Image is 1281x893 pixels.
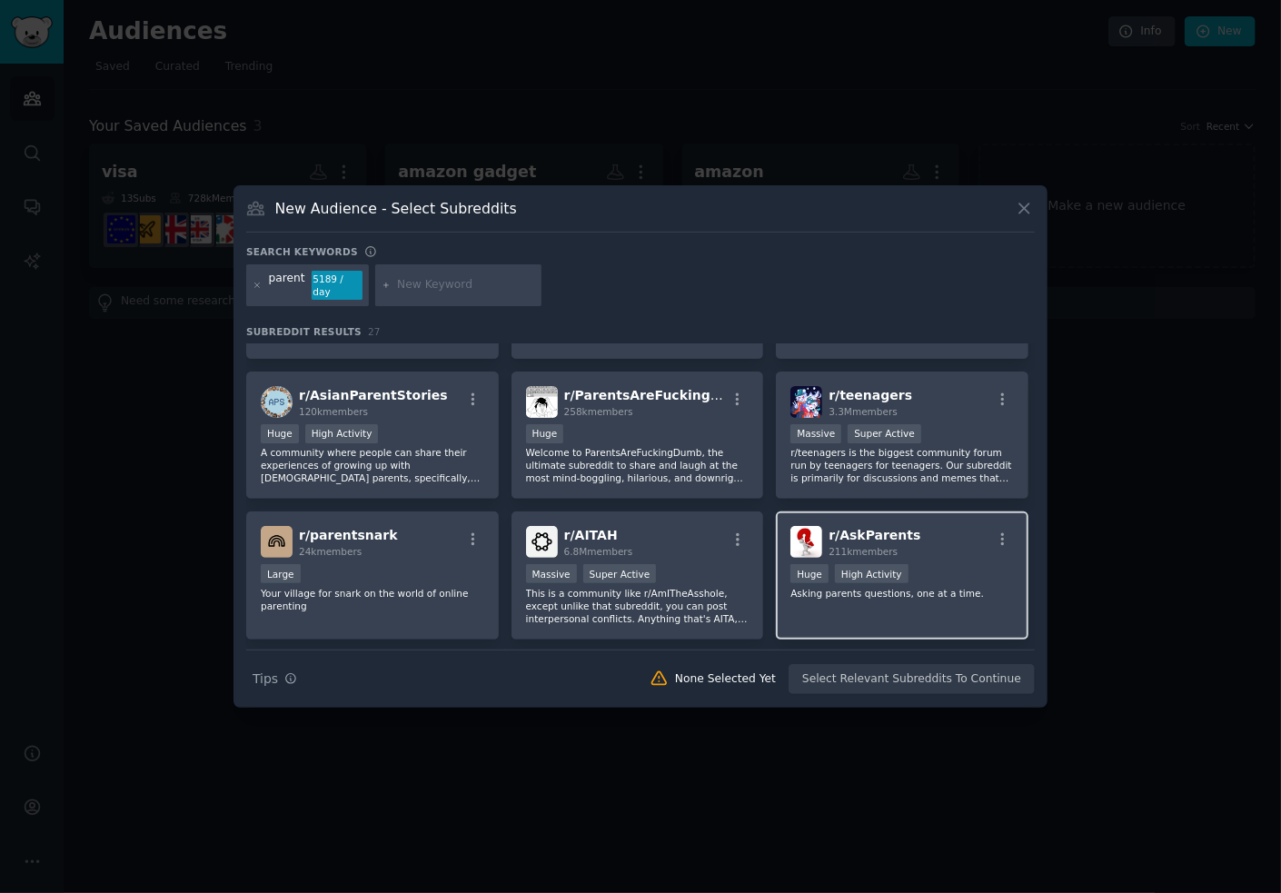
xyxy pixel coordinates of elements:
img: teenagers [790,386,822,418]
p: Welcome to ParentsAreFuckingDumb, the ultimate subreddit to share and laugh at the most mind-bogg... [526,446,750,484]
div: 5189 / day [312,271,362,300]
img: ParentsAreFuckingDumb [526,386,558,418]
span: 24k members [299,546,362,557]
span: Tips [253,670,278,689]
span: 211k members [829,546,898,557]
span: r/ teenagers [829,388,912,402]
div: Large [261,564,301,583]
span: 27 [368,326,381,337]
img: AskParents [790,526,822,558]
img: AITAH [526,526,558,558]
p: Asking parents questions, one at a time. [790,587,1014,600]
div: Massive [790,424,841,443]
p: r/teenagers is the biggest community forum run by teenagers for teenagers. Our subreddit is prima... [790,446,1014,484]
div: None Selected Yet [675,671,776,688]
span: r/ ParentsAreFuckingDumb [564,388,752,402]
span: Subreddit Results [246,325,362,338]
span: 3.3M members [829,406,898,417]
div: Super Active [848,424,921,443]
p: Your village for snark on the world of online parenting [261,587,484,612]
div: parent [269,271,305,300]
span: 258k members [564,406,633,417]
p: A community where people can share their experiences of growing up with [DEMOGRAPHIC_DATA] parent... [261,446,484,484]
div: High Activity [305,424,379,443]
span: r/ parentsnark [299,528,398,542]
div: Huge [526,424,564,443]
div: Huge [790,564,829,583]
h3: Search keywords [246,245,358,258]
img: AsianParentStories [261,386,293,418]
div: Huge [261,424,299,443]
div: Massive [526,564,577,583]
span: 6.8M members [564,546,633,557]
img: parentsnark [261,526,293,558]
input: New Keyword [397,277,535,293]
p: This is a community like r/AmITheAsshole, except unlike that subreddit, you can post interpersona... [526,587,750,625]
button: Tips [246,663,303,695]
span: r/ AITAH [564,528,618,542]
div: High Activity [835,564,909,583]
h3: New Audience - Select Subreddits [275,199,517,218]
span: r/ AskParents [829,528,920,542]
span: 120k members [299,406,368,417]
div: Super Active [583,564,657,583]
span: r/ AsianParentStories [299,388,448,402]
